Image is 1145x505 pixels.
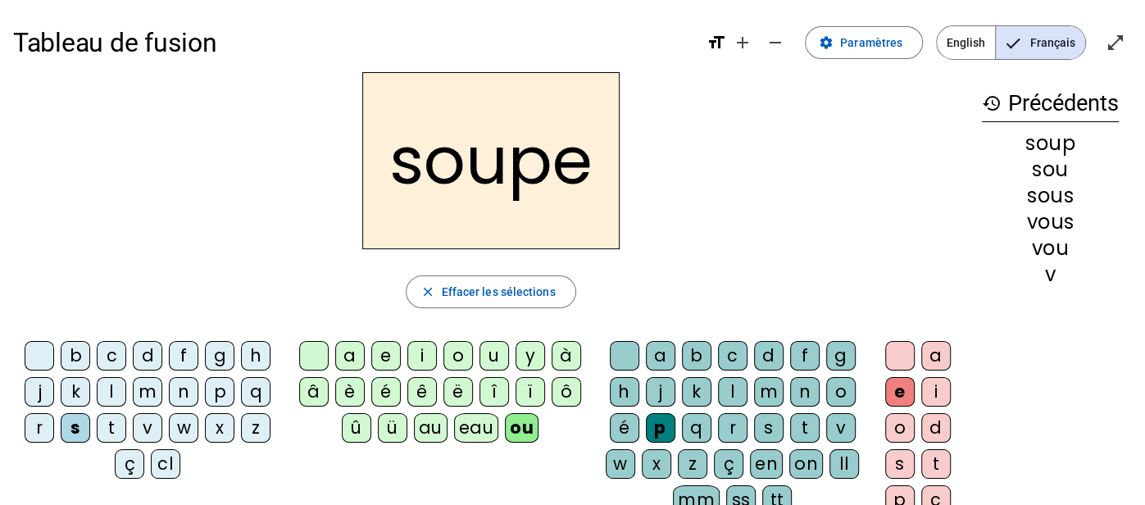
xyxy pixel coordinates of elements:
[552,341,581,371] div: à
[133,413,162,443] div: v
[169,413,198,443] div: w
[718,413,747,443] div: r
[205,341,234,371] div: g
[790,341,820,371] div: f
[516,341,545,371] div: y
[97,413,126,443] div: t
[479,341,509,371] div: u
[982,93,1002,113] mat-icon: history
[733,33,752,52] mat-icon: add
[610,413,639,443] div: é
[441,282,555,302] span: Effacer les sélections
[642,449,671,479] div: x
[826,377,856,407] div: o
[982,212,1119,232] div: vous
[982,160,1119,180] div: sou
[936,25,1086,60] mat-button-toggle-group: Language selection
[443,377,473,407] div: ë
[937,26,995,59] span: English
[407,341,437,371] div: i
[682,341,711,371] div: b
[169,377,198,407] div: n
[1099,26,1132,59] button: Entrer en plein écran
[205,377,234,407] div: p
[61,377,90,407] div: k
[682,377,711,407] div: k
[610,377,639,407] div: h
[826,413,856,443] div: v
[241,413,270,443] div: z
[819,35,834,50] mat-icon: settings
[921,341,951,371] div: a
[678,449,707,479] div: z
[646,341,675,371] div: a
[335,341,365,371] div: a
[885,377,915,407] div: e
[516,377,545,407] div: ï
[790,377,820,407] div: n
[505,413,538,443] div: ou
[754,377,784,407] div: m
[829,449,859,479] div: ll
[606,449,635,479] div: w
[766,33,785,52] mat-icon: remove
[789,449,823,479] div: on
[707,33,726,52] mat-icon: format_size
[759,26,792,59] button: Diminuer la taille de la police
[754,413,784,443] div: s
[133,341,162,371] div: d
[982,265,1119,284] div: v
[61,413,90,443] div: s
[682,413,711,443] div: q
[371,377,401,407] div: é
[342,413,371,443] div: û
[420,284,434,299] mat-icon: close
[299,377,329,407] div: â
[921,449,951,479] div: t
[996,26,1085,59] span: Français
[726,26,759,59] button: Augmenter la taille de la police
[335,377,365,407] div: è
[241,341,270,371] div: h
[982,85,1119,122] h3: Précédents
[151,449,180,479] div: cl
[552,377,581,407] div: ô
[982,134,1119,153] div: soup
[805,26,923,59] button: Paramètres
[921,413,951,443] div: d
[646,413,675,443] div: p
[479,377,509,407] div: î
[443,341,473,371] div: o
[371,341,401,371] div: e
[718,377,747,407] div: l
[241,377,270,407] div: q
[750,449,783,479] div: en
[714,449,743,479] div: ç
[97,341,126,371] div: c
[25,413,54,443] div: r
[982,186,1119,206] div: sous
[1106,33,1125,52] mat-icon: open_in_full
[790,413,820,443] div: t
[414,413,448,443] div: au
[13,16,693,69] h1: Tableau de fusion
[718,341,747,371] div: c
[378,413,407,443] div: ü
[885,449,915,479] div: s
[97,377,126,407] div: l
[169,341,198,371] div: f
[406,275,575,308] button: Effacer les sélections
[826,341,856,371] div: g
[885,413,915,443] div: o
[133,377,162,407] div: m
[25,377,54,407] div: j
[754,341,784,371] div: d
[205,413,234,443] div: x
[840,33,902,52] span: Paramètres
[982,239,1119,258] div: vou
[646,377,675,407] div: j
[115,449,144,479] div: ç
[407,377,437,407] div: ê
[362,72,620,249] h2: soupe
[61,341,90,371] div: b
